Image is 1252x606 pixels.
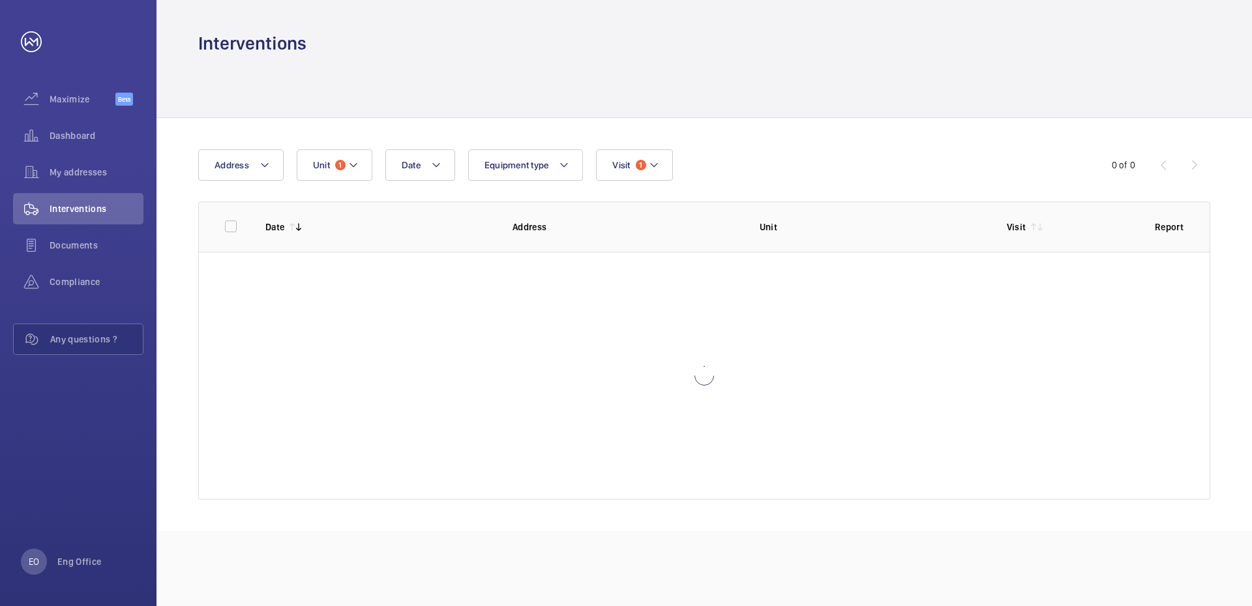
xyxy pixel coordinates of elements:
h1: Interventions [198,31,306,55]
button: Unit1 [297,149,372,181]
span: Visit [612,160,630,170]
span: 1 [335,160,346,170]
p: Date [265,220,284,234]
button: Visit1 [596,149,672,181]
span: Interventions [50,202,143,215]
p: Visit [1007,220,1026,234]
span: Maximize [50,93,115,106]
span: Beta [115,93,133,106]
span: Address [215,160,249,170]
button: Address [198,149,284,181]
p: Address [513,220,739,234]
p: Eng Office [57,555,102,568]
button: Equipment type [468,149,584,181]
span: Documents [50,239,143,252]
span: Unit [313,160,330,170]
p: Report [1155,220,1184,234]
div: 0 of 0 [1112,159,1135,172]
span: My addresses [50,166,143,179]
span: Dashboard [50,129,143,142]
span: 1 [636,160,646,170]
p: Unit [760,220,986,234]
span: Any questions ? [50,333,143,346]
span: Compliance [50,275,143,288]
span: Equipment type [484,160,549,170]
span: Date [402,160,421,170]
p: EO [29,555,39,568]
button: Date [385,149,455,181]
